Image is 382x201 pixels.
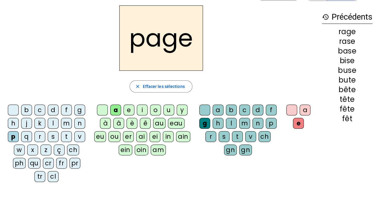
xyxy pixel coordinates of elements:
div: ê [140,118,151,129]
div: er [123,131,134,142]
div: b [226,105,237,115]
div: fêt [322,115,372,122]
button: Effacer les sélections [130,80,192,92]
div: m [239,118,250,129]
div: tr [34,171,45,182]
div: â [113,118,124,129]
span: Effacer les sélections [143,83,185,90]
div: à [100,118,111,129]
div: am [151,144,166,155]
div: gn [239,144,252,155]
div: k [34,118,45,129]
div: d [252,105,263,115]
div: cl [48,171,59,182]
div: x [27,144,38,155]
div: f [61,105,72,115]
h2: page [119,5,203,71]
div: ei [149,131,160,142]
div: p [8,131,19,142]
div: qu [28,158,40,169]
div: y [177,105,188,115]
div: r [34,131,45,142]
div: n [252,118,263,129]
div: ou [108,131,120,142]
div: cr [43,158,54,169]
div: s [48,131,59,142]
div: ch [258,131,271,142]
div: è [127,118,137,129]
div: ein [119,144,132,155]
div: w [14,144,25,155]
div: ph [13,158,26,169]
div: b [21,105,32,115]
div: l [48,118,59,129]
div: a [213,105,223,115]
div: t [232,131,243,142]
div: h [8,118,19,129]
div: e [124,105,134,115]
div: s [219,131,230,142]
div: g [74,105,85,115]
div: m [61,118,72,129]
div: a [300,105,310,115]
div: c [34,105,45,115]
div: h [213,118,223,129]
div: r [205,131,216,142]
div: u [163,105,174,115]
div: eau [168,118,185,129]
div: ain [176,131,190,142]
div: in [163,131,174,142]
div: bête [322,86,372,93]
div: j [21,118,32,129]
div: f [266,105,277,115]
div: g [199,118,210,129]
div: rase [322,38,372,45]
div: base [322,47,372,55]
div: gn [224,144,237,155]
div: fête [322,105,372,113]
div: e [293,118,304,129]
mat-icon: close [135,84,140,89]
div: ch [67,144,79,155]
div: c [239,105,250,115]
div: n [74,118,85,129]
div: v [245,131,256,142]
div: a [110,105,121,115]
div: rage [322,28,372,35]
div: q [21,131,32,142]
mat-icon: history [322,13,329,21]
div: o [150,105,161,115]
div: d [48,105,59,115]
div: ç [54,144,65,155]
div: au [153,118,165,129]
div: pr [69,158,80,169]
div: buse [322,67,372,74]
div: z [40,144,51,155]
div: l [226,118,237,129]
div: t [61,131,72,142]
div: eu [94,131,106,142]
div: fr [56,158,67,169]
div: v [74,131,85,142]
div: i [137,105,148,115]
div: ai [136,131,147,142]
div: bute [322,76,372,84]
div: tête [322,96,372,103]
h3: Précédents [322,10,372,24]
div: oin [135,144,149,155]
div: p [266,118,277,129]
div: bise [322,57,372,64]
